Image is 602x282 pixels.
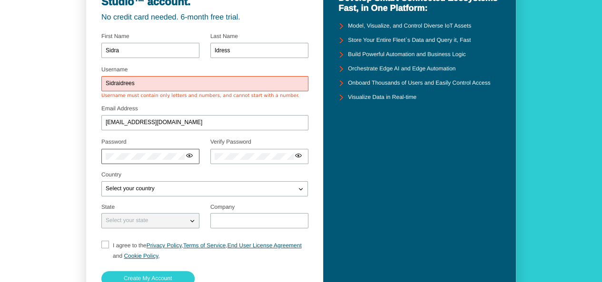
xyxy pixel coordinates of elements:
label: Verify Password [210,138,251,145]
unity-typography: Onboard Thousands of Users and Easily Control Access [348,80,490,87]
a: End User License Agreement [227,242,302,249]
label: Username [101,66,128,73]
span: and [113,253,122,259]
a: Privacy Policy [147,242,182,249]
div: Username must contain only letters and numbers, and cannot start with a number. [101,93,308,99]
unity-typography: Orchestrate Edge AI and Edge Automation [348,66,455,72]
unity-typography: No credit card needed. 6-month free trial. [101,13,308,22]
unity-typography: Model, Visualize, and Control Diverse IoT Assets [348,23,471,29]
unity-typography: Visualize Data in Real-time [348,94,416,101]
span: I agree to the , , , [113,242,302,259]
unity-typography: Build Powerful Automation and Business Logic [348,51,465,58]
a: Cookie Policy [124,253,158,259]
label: Email Address [101,105,138,112]
a: Terms of Service [183,242,226,249]
unity-typography: Store Your Entire Fleet`s Data and Query it, Fast [348,37,471,44]
label: Password [101,138,127,145]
